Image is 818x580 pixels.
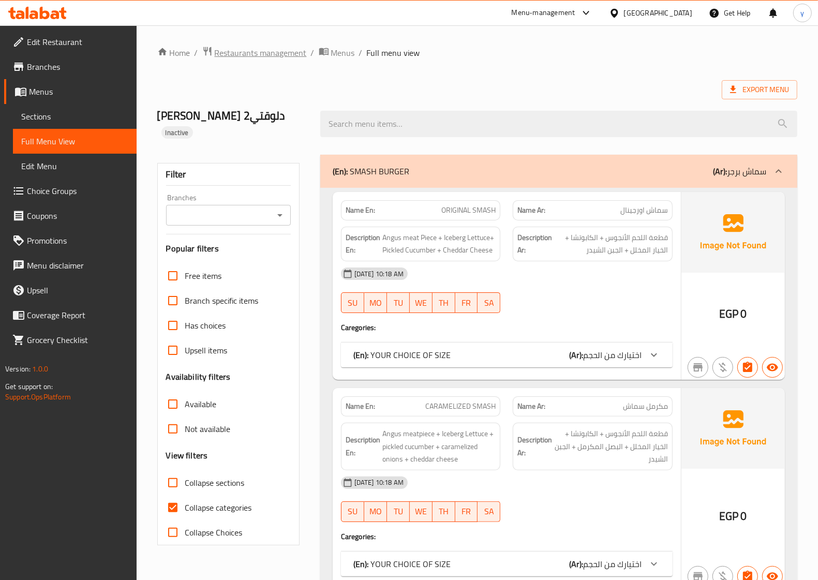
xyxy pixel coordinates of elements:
[391,295,406,310] span: TU
[202,46,307,60] a: Restaurants management
[333,163,348,179] b: (En):
[346,295,360,310] span: SU
[368,295,383,310] span: MO
[21,110,128,123] span: Sections
[346,504,360,519] span: SU
[583,556,642,572] span: اختيارك من الحجم
[346,231,380,257] strong: Description En:
[364,292,387,313] button: MO
[21,160,128,172] span: Edit Menu
[441,205,496,216] span: ORIGINAL SMASH
[517,231,552,257] strong: Description Ar:
[623,401,668,412] span: مكرمل سماش
[359,47,363,59] li: /
[569,556,583,572] b: (Ar):
[195,47,198,59] li: /
[437,295,451,310] span: TH
[27,259,128,272] span: Menu disclaimer
[517,205,545,216] strong: Name Ar:
[346,205,375,216] strong: Name En:
[762,357,783,378] button: Available
[333,165,409,177] p: SMASH BURGER
[353,349,451,361] p: YOUR CHOICE OF SIZE
[482,295,496,310] span: SA
[157,47,190,59] a: Home
[741,506,747,526] span: 0
[320,155,797,188] div: (En): SMASH BURGER(Ar):سماش برجر
[719,506,738,526] span: EGP
[27,334,128,346] span: Grocery Checklist
[346,434,380,459] strong: Description En:
[27,36,128,48] span: Edit Restaurant
[341,292,364,313] button: SU
[185,319,226,332] span: Has choices
[681,388,785,469] img: Ae5nvW7+0k+MAAAAAElFTkSuQmCC
[166,163,291,186] div: Filter
[185,270,222,282] span: Free items
[5,390,71,404] a: Support.OpsPlatform
[5,380,53,393] span: Get support on:
[620,205,668,216] span: سماش اورجينال
[341,343,673,367] div: (En): YOUR CHOICE OF SIZE(Ar):اختيارك من الحجم
[273,208,287,222] button: Open
[425,401,496,412] span: CARAMELIZED SMASH
[341,322,673,333] h4: Caregories:
[341,552,673,576] div: (En): YOUR CHOICE OF SIZE(Ar):اختيارك من الحجم
[459,504,474,519] span: FR
[554,427,668,466] span: قطعة اللحم الأنجوس + الكابوتشا + الخيار المخلل + البصل المكرمل + الجبن الشيدر
[4,278,137,303] a: Upsell
[346,401,375,412] strong: Name En:
[569,347,583,363] b: (Ar):
[27,309,128,321] span: Coverage Report
[27,284,128,296] span: Upsell
[722,80,797,99] span: Export Menu
[215,47,307,59] span: Restaurants management
[455,501,478,522] button: FR
[455,292,478,313] button: FR
[27,210,128,222] span: Coupons
[353,347,368,363] b: (En):
[433,501,455,522] button: TH
[350,269,408,279] span: [DATE] 10:18 AM
[414,504,428,519] span: WE
[387,501,410,522] button: TU
[478,292,500,313] button: SA
[482,504,496,519] span: SA
[4,228,137,253] a: Promotions
[13,154,137,179] a: Edit Menu
[410,292,433,313] button: WE
[364,501,387,522] button: MO
[800,7,804,19] span: y
[13,129,137,154] a: Full Menu View
[5,362,31,376] span: Version:
[185,294,259,307] span: Branch specific items
[554,231,668,257] span: قطعة اللحم الأنجوس + الكابوتشا + الخيار المخلل + الجبن الشيدر
[713,163,727,179] b: (Ar):
[517,434,552,459] strong: Description Ar:
[459,295,474,310] span: FR
[185,526,243,539] span: Collapse Choices
[185,477,245,489] span: Collapse sections
[157,46,797,60] nav: breadcrumb
[382,231,496,257] span: Angus meat Piece + Iceberg Lettuce+ Pickled Cucumber + Cheddar Cheese
[414,295,428,310] span: WE
[4,179,137,203] a: Choice Groups
[4,29,137,54] a: Edit Restaurant
[368,504,383,519] span: MO
[719,304,738,324] span: EGP
[624,7,692,19] div: [GEOGRAPHIC_DATA]
[341,531,673,542] h4: Caregories:
[350,478,408,487] span: [DATE] 10:18 AM
[4,328,137,352] a: Grocery Checklist
[166,371,231,383] h3: Availability filters
[27,61,128,73] span: Branches
[166,450,208,462] h3: View filters
[741,304,747,324] span: 0
[688,357,708,378] button: Not branch specific item
[410,501,433,522] button: WE
[166,243,291,255] h3: Popular filters
[437,504,451,519] span: TH
[21,135,128,147] span: Full Menu View
[27,185,128,197] span: Choice Groups
[331,47,355,59] span: Menus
